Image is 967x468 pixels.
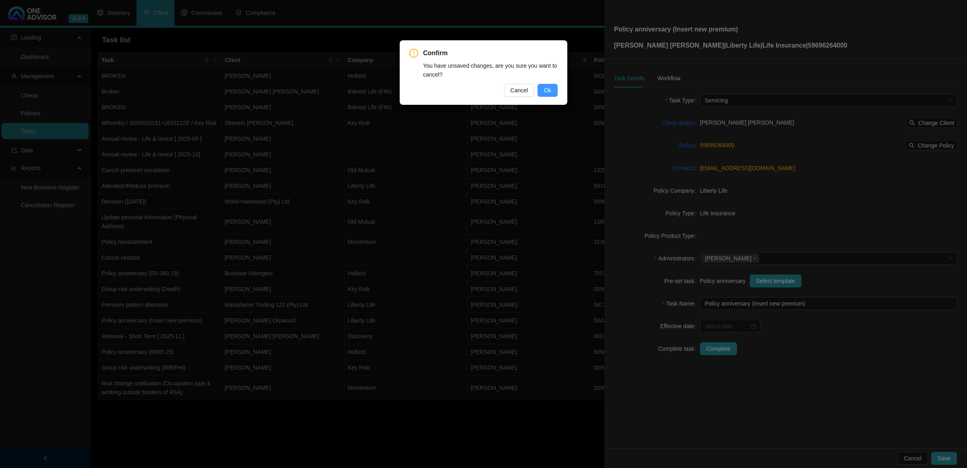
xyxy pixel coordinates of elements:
[423,48,558,58] span: Confirm
[544,86,551,95] span: Ok
[510,86,528,95] span: Cancel
[504,84,535,97] button: Cancel
[423,61,558,79] div: You have unsaved changes, are you sure you want to cancel?
[409,49,418,58] span: exclamation-circle
[537,84,558,97] button: Ok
